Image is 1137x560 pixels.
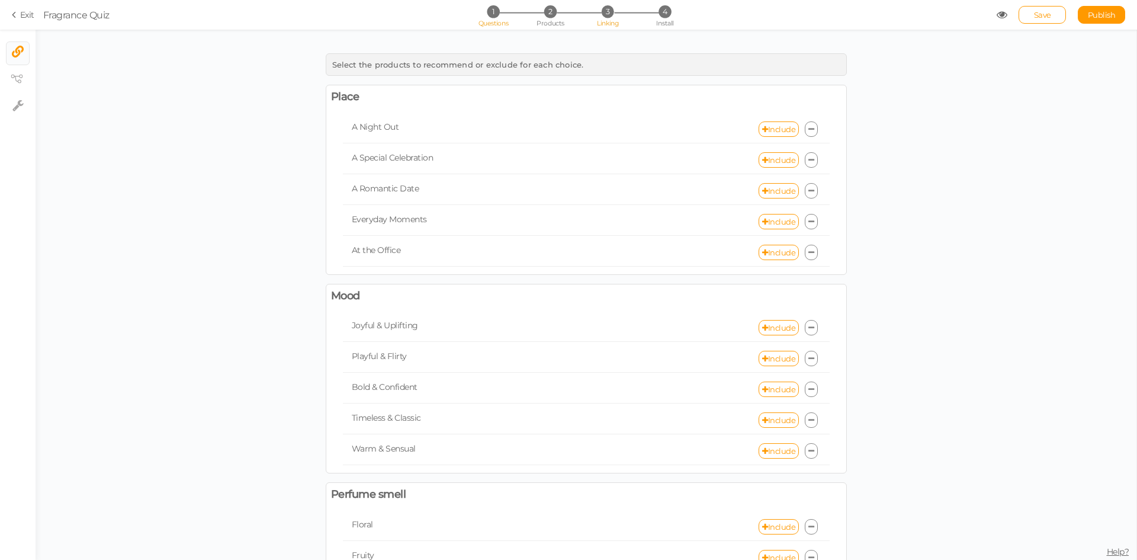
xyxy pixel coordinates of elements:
[12,9,34,21] a: Exit
[1019,6,1066,24] div: Save
[759,412,799,428] a: Include
[759,320,799,335] a: Include
[537,19,564,27] span: Products
[759,382,799,397] a: Include
[759,519,799,535] a: Include
[759,443,799,459] a: Include
[352,152,433,163] span: A Special Celebration
[352,443,416,454] span: Warm & Sensual
[487,5,499,18] span: 1
[759,245,799,260] a: Include
[352,382,417,392] span: Bold & Confident
[759,152,799,168] a: Include
[352,519,373,530] span: Floral
[637,5,692,18] li: 4 Install
[759,183,799,199] a: Include
[352,412,421,423] span: Timeless & Classic
[478,19,509,27] span: Questions
[352,214,427,225] span: Everyday Moments
[602,5,614,18] span: 3
[352,351,407,361] span: Playful & Flirty
[544,5,557,18] span: 2
[331,488,406,501] span: Perfume smell
[759,121,799,137] a: Include
[43,8,110,22] div: Fragrance Quiz
[759,351,799,366] a: Include
[656,19,673,27] span: Install
[332,60,584,69] span: Select the products to recommend or exclude for each choice.
[759,214,799,229] a: Include
[523,5,578,18] li: 2 Products
[352,320,418,331] span: Joyful & Uplifting
[465,5,521,18] li: 1 Questions
[331,289,360,303] span: Mood
[352,245,401,255] span: At the Office
[352,183,419,194] span: A Romantic Date
[1107,546,1129,557] span: Help?
[580,5,635,18] li: 3 Linking
[331,90,359,104] span: Place
[659,5,671,18] span: 4
[1088,10,1116,20] span: Publish
[352,121,399,132] span: A Night Out
[597,19,618,27] span: Linking
[1034,10,1051,20] span: Save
